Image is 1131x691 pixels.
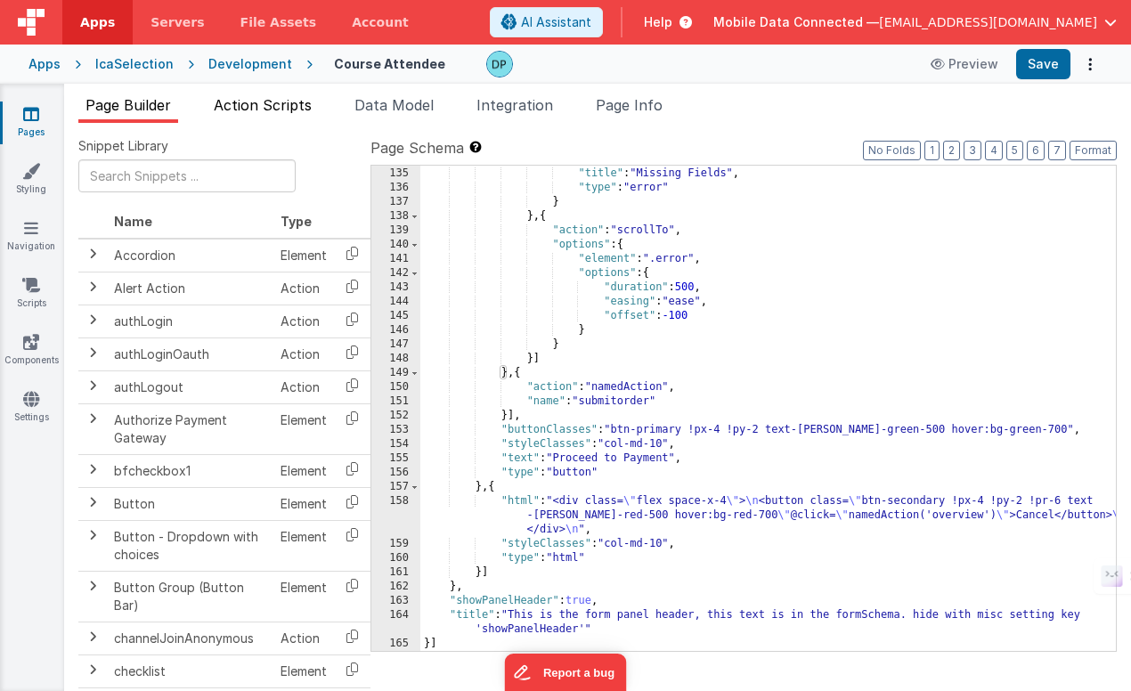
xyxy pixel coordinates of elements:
[281,214,312,229] span: Type
[371,594,420,608] div: 163
[273,622,334,654] td: Action
[114,214,152,229] span: Name
[371,451,420,466] div: 155
[371,551,420,565] div: 160
[371,466,420,480] div: 156
[371,366,420,380] div: 149
[371,423,420,437] div: 153
[273,454,334,487] td: Element
[1078,52,1103,77] button: Options
[107,403,273,454] td: Authorize Payment Gateway
[1048,141,1066,160] button: 7
[107,487,273,520] td: Button
[713,13,879,31] span: Mobile Data Connected —
[371,394,420,409] div: 151
[985,141,1003,160] button: 4
[107,622,273,654] td: channelJoinAnonymous
[371,637,420,651] div: 165
[28,55,61,73] div: Apps
[273,403,334,454] td: Element
[371,238,420,252] div: 140
[920,50,1009,78] button: Preview
[370,137,464,159] span: Page Schema
[273,239,334,272] td: Element
[1070,141,1117,160] button: Format
[964,141,981,160] button: 3
[371,352,420,366] div: 148
[487,52,512,77] img: d6e3be1ce36d7fc35c552da2480304ca
[273,337,334,370] td: Action
[107,454,273,487] td: bfcheckbox1
[505,654,627,691] iframe: Marker.io feedback button
[371,195,420,209] div: 137
[273,571,334,622] td: Element
[78,137,168,155] span: Snippet Library
[371,167,420,181] div: 135
[644,13,672,31] span: Help
[371,580,420,594] div: 162
[240,13,317,31] span: File Assets
[107,272,273,305] td: Alert Action
[371,280,420,295] div: 143
[214,96,312,114] span: Action Scripts
[1027,141,1045,160] button: 6
[943,141,960,160] button: 2
[107,571,273,622] td: Button Group (Button Bar)
[596,96,663,114] span: Page Info
[371,252,420,266] div: 141
[371,295,420,309] div: 144
[80,13,115,31] span: Apps
[208,55,292,73] div: Development
[107,520,273,571] td: Button - Dropdown with choices
[107,337,273,370] td: authLoginOauth
[1006,141,1023,160] button: 5
[371,266,420,280] div: 142
[371,409,420,423] div: 152
[371,323,420,337] div: 146
[924,141,940,160] button: 1
[371,209,420,224] div: 138
[273,305,334,337] td: Action
[273,520,334,571] td: Element
[371,224,420,238] div: 139
[371,480,420,494] div: 157
[371,494,420,537] div: 158
[879,13,1097,31] span: [EMAIL_ADDRESS][DOMAIN_NAME]
[476,96,553,114] span: Integration
[371,181,420,195] div: 136
[490,7,603,37] button: AI Assistant
[85,96,171,114] span: Page Builder
[95,55,174,73] div: IcaSelection
[273,654,334,687] td: Element
[273,370,334,403] td: Action
[521,13,591,31] span: AI Assistant
[107,654,273,687] td: checklist
[371,608,420,637] div: 164
[863,141,921,160] button: No Folds
[1016,49,1070,79] button: Save
[371,380,420,394] div: 150
[713,13,1117,31] button: Mobile Data Connected — [EMAIL_ADDRESS][DOMAIN_NAME]
[371,437,420,451] div: 154
[151,13,204,31] span: Servers
[107,305,273,337] td: authLogin
[371,309,420,323] div: 145
[371,537,420,551] div: 159
[107,239,273,272] td: Accordion
[371,337,420,352] div: 147
[107,370,273,403] td: authLogout
[334,57,445,70] h4: Course Attendee
[273,487,334,520] td: Element
[354,96,434,114] span: Data Model
[273,272,334,305] td: Action
[371,565,420,580] div: 161
[78,159,296,192] input: Search Snippets ...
